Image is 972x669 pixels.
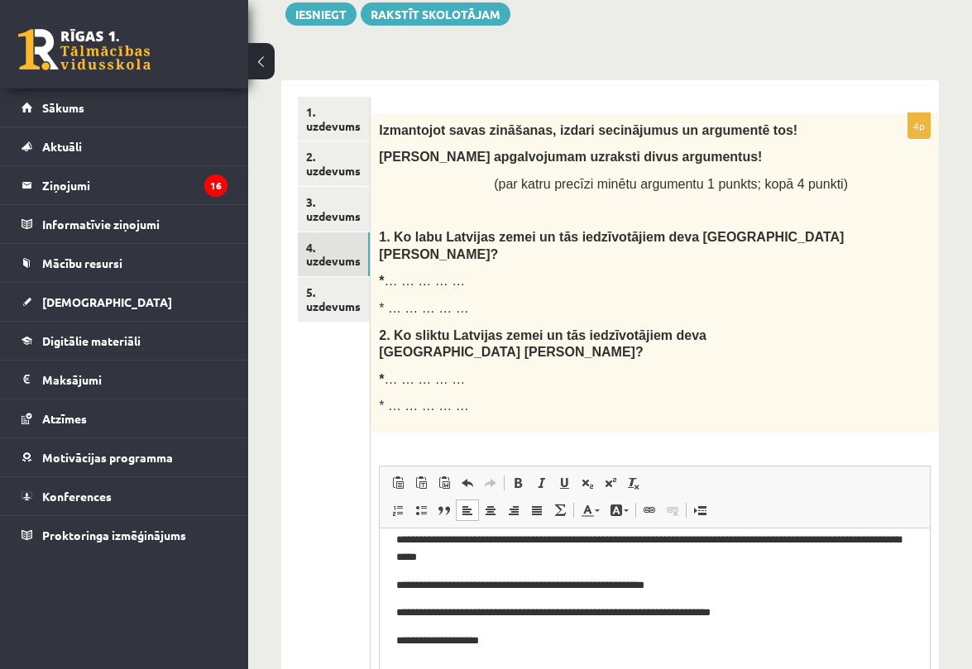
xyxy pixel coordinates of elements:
[479,472,502,494] a: Redo (⌘+Y)
[22,477,227,515] a: Konferences
[204,174,227,197] i: 16
[384,372,465,386] span: … … … … …
[22,361,227,399] a: Maksājumi
[42,361,227,399] legend: Maksājumi
[907,112,931,139] p: 4p
[386,499,409,521] a: Insert/Remove Numbered List
[18,29,151,70] a: Rīgas 1. Tālmācības vidusskola
[576,499,605,521] a: Text Color
[42,205,227,243] legend: Informatīvie ziņojumi
[42,139,82,154] span: Aktuāli
[42,100,84,115] span: Sākums
[576,472,599,494] a: Subscript
[529,472,553,494] a: Italic (⌘+I)
[22,244,227,282] a: Mācību resursi
[42,411,87,426] span: Atzīmes
[298,277,370,322] a: 5. uzdevums
[42,294,172,309] span: [DEMOGRAPHIC_DATA]
[42,333,141,348] span: Digitālie materiāli
[494,177,848,191] span: (par katru precīzi minētu argumentu 1 punkts; kopā 4 punkti)
[298,187,370,232] a: 3. uzdevums
[22,283,227,321] a: [DEMOGRAPHIC_DATA]
[409,499,433,521] a: Insert/Remove Bulleted List
[42,256,122,270] span: Mācību resursi
[22,127,227,165] a: Aktuāli
[379,230,844,261] span: 1. Ko labu Latvijas zemei un tās iedzīvotājiem deva [GEOGRAPHIC_DATA] [PERSON_NAME]?
[605,499,634,521] a: Background Color
[42,528,186,542] span: Proktoringa izmēģinājums
[502,499,525,521] a: Align Right
[298,97,370,141] a: 1. uzdevums
[22,205,227,243] a: Informatīvie ziņojumi
[384,274,465,288] span: … … … … …
[42,450,173,465] span: Motivācijas programma
[42,166,227,204] legend: Ziņojumi
[456,499,479,521] a: Align Left
[688,499,711,521] a: Insert Page Break for Printing
[479,499,502,521] a: Center
[298,232,370,277] a: 4. uzdevums
[409,472,433,494] a: Paste as plain text (⌘+⇧+V)
[22,166,227,204] a: Ziņojumi16
[661,499,684,521] a: Unlink
[622,472,645,494] a: Remove Format
[22,322,227,360] a: Digitālie materiāli
[285,2,357,26] button: Iesniegt
[42,489,112,504] span: Konferences
[361,2,510,26] a: Rakstīt skolotājam
[456,472,479,494] a: Undo (⌘+Z)
[379,123,797,137] span: Izmantojot savas zināšanas, izdari secinājumus un argumentē tos!
[379,301,468,315] span: * … … … … …
[553,472,576,494] a: Underline (⌘+U)
[379,328,706,360] span: 2. Ko sliktu Latvijas zemei un tās iedzīvotājiem deva [GEOGRAPHIC_DATA] [PERSON_NAME]?
[386,472,409,494] a: Paste (⌘+V)
[22,399,227,437] a: Atzīmes
[599,472,622,494] a: Superscript
[22,88,227,127] a: Sākums
[433,499,456,521] a: Block Quote
[379,150,762,164] span: [PERSON_NAME] apgalvojumam uzraksti divus argumentus!
[22,516,227,554] a: Proktoringa izmēģinājums
[525,499,548,521] a: Justify
[638,499,661,521] a: Link (⌘+K)
[506,472,529,494] a: Bold (⌘+B)
[22,438,227,476] a: Motivācijas programma
[379,399,468,413] span: * … … … … …
[298,141,370,186] a: 2. uzdevums
[548,499,572,521] a: Math
[433,472,456,494] a: Paste from Word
